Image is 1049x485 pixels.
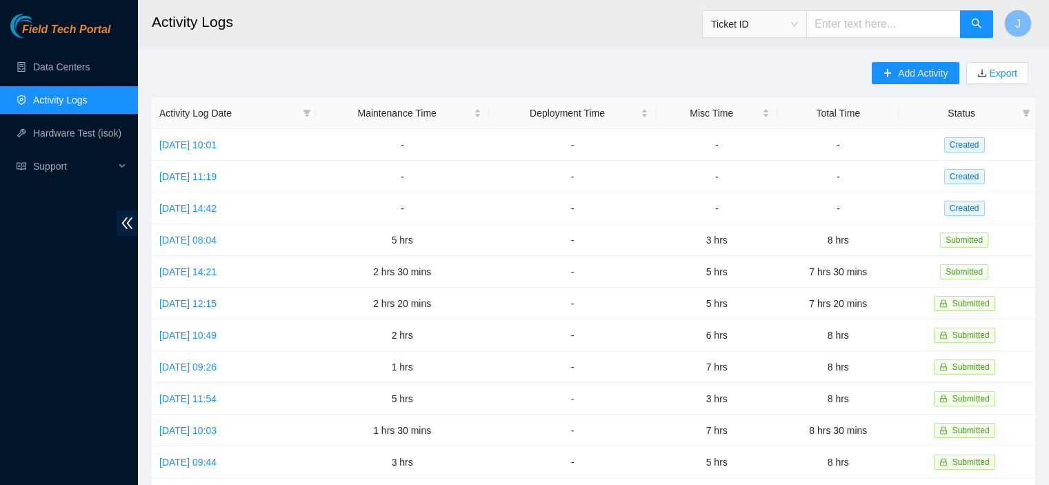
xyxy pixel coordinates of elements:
[939,395,948,403] span: lock
[777,129,899,161] td: -
[489,319,656,351] td: -
[159,171,217,182] a: [DATE] 11:19
[1019,103,1033,123] span: filter
[656,192,777,224] td: -
[940,232,988,248] span: Submitted
[316,415,489,446] td: 1 hrs 30 mins
[872,62,959,84] button: plusAdd Activity
[489,446,656,478] td: -
[777,288,899,319] td: 7 hrs 20 mins
[656,129,777,161] td: -
[952,394,990,404] span: Submitted
[316,192,489,224] td: -
[159,106,297,121] span: Activity Log Date
[159,266,217,277] a: [DATE] 14:21
[656,161,777,192] td: -
[777,224,899,256] td: 8 hrs
[316,256,489,288] td: 2 hrs 30 mins
[944,201,985,216] span: Created
[159,139,217,150] a: [DATE] 10:01
[489,383,656,415] td: -
[316,446,489,478] td: 3 hrs
[489,192,656,224] td: -
[489,129,656,161] td: -
[489,288,656,319] td: -
[17,161,26,171] span: read
[952,330,990,340] span: Submitted
[159,457,217,468] a: [DATE] 09:44
[159,203,217,214] a: [DATE] 14:42
[711,14,798,34] span: Ticket ID
[33,95,88,106] a: Activity Logs
[300,103,314,123] span: filter
[966,62,1028,84] button: downloadExport
[316,224,489,256] td: 5 hrs
[316,129,489,161] td: -
[656,415,777,446] td: 7 hrs
[489,161,656,192] td: -
[777,192,899,224] td: -
[939,363,948,371] span: lock
[944,137,985,152] span: Created
[777,161,899,192] td: -
[952,362,990,372] span: Submitted
[33,152,114,180] span: Support
[971,18,982,31] span: search
[906,106,1017,121] span: Status
[656,446,777,478] td: 5 hrs
[939,426,948,435] span: lock
[656,224,777,256] td: 3 hrs
[952,457,990,467] span: Submitted
[777,256,899,288] td: 7 hrs 30 mins
[777,446,899,478] td: 8 hrs
[939,299,948,308] span: lock
[1015,15,1021,32] span: J
[316,288,489,319] td: 2 hrs 20 mins
[939,331,948,339] span: lock
[777,319,899,351] td: 8 hrs
[656,256,777,288] td: 5 hrs
[159,362,217,373] a: [DATE] 09:26
[777,351,899,383] td: 8 hrs
[117,210,138,236] span: double-left
[944,169,985,184] span: Created
[656,351,777,383] td: 7 hrs
[489,415,656,446] td: -
[656,383,777,415] td: 3 hrs
[489,351,656,383] td: -
[10,25,110,43] a: Akamai TechnologiesField Tech Portal
[806,10,961,38] input: Enter text here...
[316,383,489,415] td: 5 hrs
[33,61,90,72] a: Data Centers
[316,319,489,351] td: 2 hrs
[489,224,656,256] td: -
[316,351,489,383] td: 1 hrs
[898,66,948,81] span: Add Activity
[316,161,489,192] td: -
[10,14,70,38] img: Akamai Technologies
[777,383,899,415] td: 8 hrs
[159,298,217,309] a: [DATE] 12:15
[1004,10,1032,37] button: J
[777,98,899,129] th: Total Time
[489,256,656,288] td: -
[159,425,217,436] a: [DATE] 10:03
[33,128,121,139] a: Hardware Test (isok)
[159,235,217,246] a: [DATE] 08:04
[977,68,987,79] span: download
[952,426,990,435] span: Submitted
[656,288,777,319] td: 5 hrs
[940,264,988,279] span: Submitted
[22,23,110,37] span: Field Tech Portal
[939,458,948,466] span: lock
[777,415,899,446] td: 8 hrs 30 mins
[952,299,990,308] span: Submitted
[987,68,1017,79] a: Export
[656,319,777,351] td: 6 hrs
[1022,109,1030,117] span: filter
[159,393,217,404] a: [DATE] 11:54
[159,330,217,341] a: [DATE] 10:49
[883,68,892,79] span: plus
[303,109,311,117] span: filter
[960,10,993,38] button: search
